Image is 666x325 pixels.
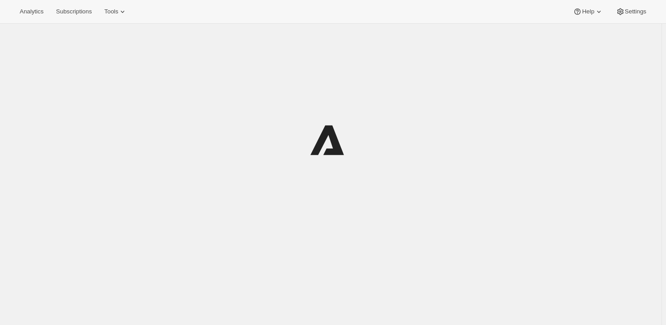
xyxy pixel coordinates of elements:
button: Tools [99,5,132,18]
span: Analytics [20,8,43,15]
button: Help [568,5,608,18]
button: Settings [611,5,652,18]
span: Tools [104,8,118,15]
button: Subscriptions [51,5,97,18]
span: Help [582,8,594,15]
button: Analytics [14,5,49,18]
span: Settings [625,8,646,15]
span: Subscriptions [56,8,92,15]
